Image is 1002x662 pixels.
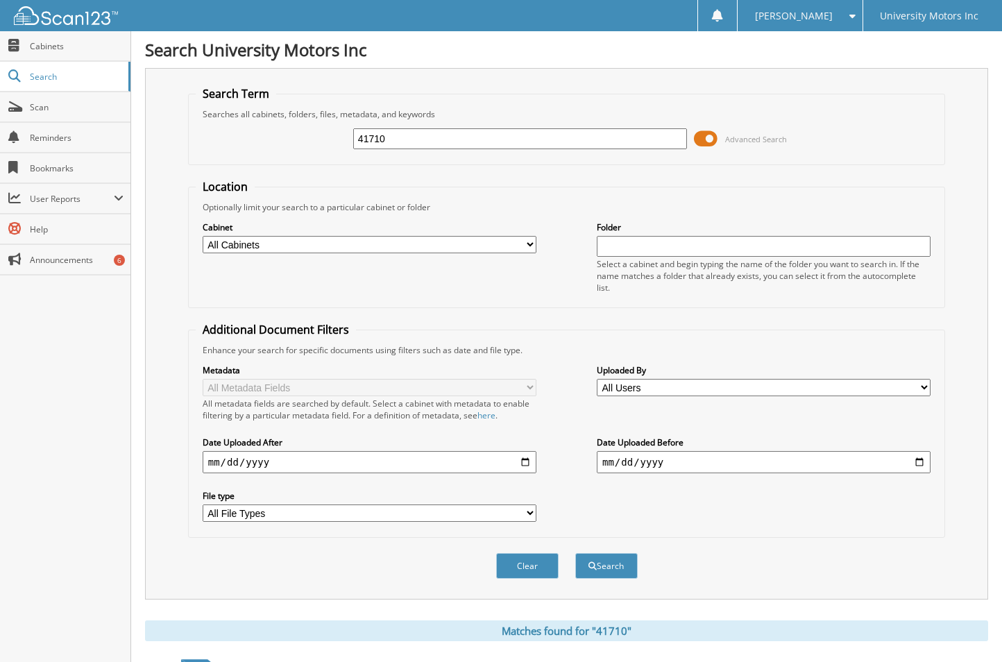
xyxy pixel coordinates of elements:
label: File type [203,490,536,502]
button: Clear [496,553,559,579]
label: Cabinet [203,221,536,233]
h1: Search University Motors Inc [145,38,988,61]
span: Advanced Search [725,134,787,144]
label: Folder [597,221,931,233]
legend: Search Term [196,86,276,101]
div: Optionally limit your search to a particular cabinet or folder [196,201,938,213]
img: scan123-logo-white.svg [14,6,118,25]
span: [PERSON_NAME] [755,12,833,20]
span: Announcements [30,254,124,266]
div: 6 [114,255,125,266]
a: here [477,409,495,421]
div: Matches found for "41710" [145,620,988,641]
div: Enhance your search for specific documents using filters such as date and file type. [196,344,938,356]
span: Search [30,71,121,83]
span: Scan [30,101,124,113]
label: Metadata [203,364,536,376]
span: Bookmarks [30,162,124,174]
span: Help [30,223,124,235]
div: All metadata fields are searched by default. Select a cabinet with metadata to enable filtering b... [203,398,536,421]
legend: Additional Document Filters [196,322,356,337]
button: Search [575,553,638,579]
label: Date Uploaded After [203,436,536,448]
input: start [203,451,536,473]
label: Date Uploaded Before [597,436,931,448]
span: University Motors Inc [880,12,978,20]
div: Select a cabinet and begin typing the name of the folder you want to search in. If the name match... [597,258,931,294]
label: Uploaded By [597,364,931,376]
span: Cabinets [30,40,124,52]
span: User Reports [30,193,114,205]
legend: Location [196,179,255,194]
input: end [597,451,931,473]
div: Searches all cabinets, folders, files, metadata, and keywords [196,108,938,120]
span: Reminders [30,132,124,144]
